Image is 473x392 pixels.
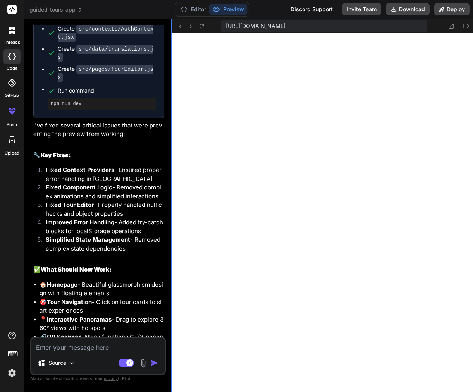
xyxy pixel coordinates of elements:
[151,359,158,367] img: icon
[58,87,156,95] span: Run command
[7,65,17,72] label: code
[40,280,164,298] li: 🏠 - Beautiful glassmorphism design with floating elements
[51,101,153,107] pre: npm run dev
[46,166,114,174] strong: Fixed Context Providers
[47,298,92,306] strong: Tour Navigation
[33,121,164,139] p: I've fixed several critical issues that were preventing the preview from working:
[40,236,164,253] li: - Removed complex state dependencies
[40,333,164,350] li: 🔗 - Mock functionality (3-second delay then redirects)
[40,166,164,183] li: - Ensured proper error handling in [GEOGRAPHIC_DATA]
[226,22,286,30] span: [URL][DOMAIN_NAME]
[209,4,247,15] button: Preview
[40,218,164,236] li: - Added try-catch blocks for localStorage operations
[58,24,153,42] code: src/contexts/AuthContext.jsx
[40,298,164,315] li: 🎯 - Click on tour cards to start experiences
[47,281,77,288] strong: Homepage
[30,375,166,382] p: Always double-check its answers. Your in Bind
[5,92,19,99] label: GitHub
[40,201,164,218] li: - Properly handled null checks and object properties
[5,366,19,380] img: settings
[58,25,156,41] div: Create
[58,45,153,62] code: src/data/translations.js
[5,150,19,156] label: Upload
[58,65,156,81] div: Create
[177,4,209,15] button: Editor
[40,183,164,201] li: - Removed complex animations and simplified interactions
[33,151,164,160] h2: 🔧
[47,316,112,323] strong: Interactive Panoramas
[69,360,75,366] img: Pick Models
[286,3,337,15] div: Discord Support
[46,218,114,226] strong: Improved Error Handling
[386,3,430,15] button: Download
[46,184,112,191] strong: Fixed Component Logic
[3,39,20,46] label: threads
[139,359,148,368] img: attachment
[58,45,156,61] div: Create
[40,315,164,333] li: 📍 - Drag to explore 360° views with hotspots
[48,359,66,367] p: Source
[41,151,71,159] strong: Key Fixes:
[46,236,130,243] strong: Simplified State Management
[172,33,473,392] iframe: Preview
[434,3,470,15] button: Deploy
[104,376,118,381] span: privacy
[58,65,153,82] code: src/pages/TourEditor.jsx
[29,6,83,14] span: guided_tours_app
[47,333,81,340] strong: QR Scanner
[7,121,17,128] label: prem
[342,3,381,15] button: Invite Team
[33,265,164,274] h2: ✅
[41,266,112,273] strong: What Should Now Work:
[46,201,94,208] strong: Fixed Tour Editor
